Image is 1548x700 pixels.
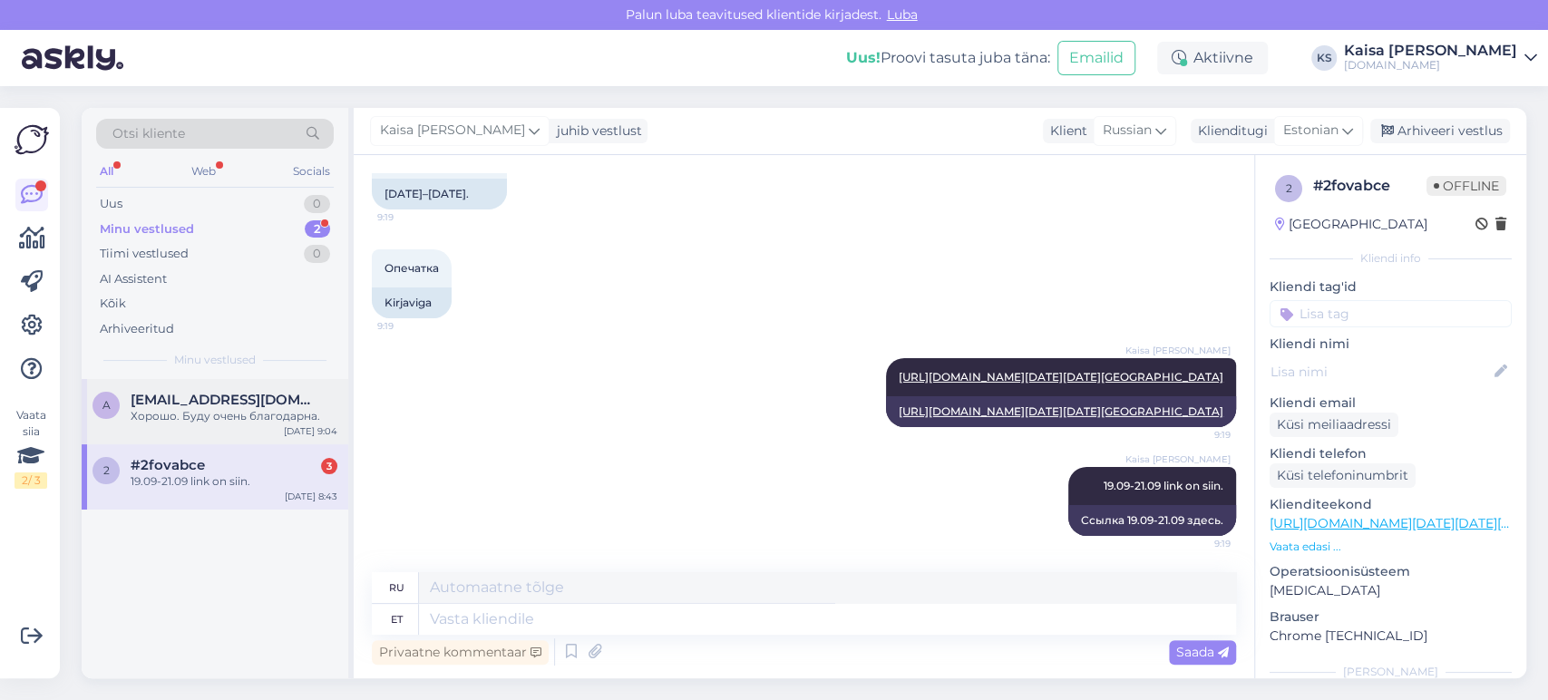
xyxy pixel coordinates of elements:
div: All [96,160,117,183]
div: Klient [1043,122,1087,141]
span: Minu vestlused [174,352,256,368]
p: Chrome [TECHNICAL_ID] [1270,627,1512,646]
p: Kliendi telefon [1270,444,1512,463]
div: Kliendi info [1270,250,1512,267]
div: 19.09-21.09 link on siin. [131,473,337,490]
span: Russian [1103,121,1152,141]
div: Kõik [100,295,126,313]
span: a [102,398,111,412]
span: 2 [103,463,110,477]
div: Privaatne kommentaar [372,640,549,665]
div: 2 / 3 [15,472,47,489]
div: 2 [305,220,330,238]
a: [URL][DOMAIN_NAME][DATE][DATE][GEOGRAPHIC_DATA] [899,404,1223,418]
span: Saada [1176,644,1229,660]
span: Опечатка [385,261,439,275]
div: 0 [304,195,330,213]
div: 3 [321,458,337,474]
div: [DATE]–[DATE]. [372,179,507,209]
input: Lisa tag [1270,300,1512,327]
div: Хорошо. Буду очень благодарна. [131,408,337,424]
div: Ссылка 19.09-21.09 здесь. [1068,505,1236,536]
p: Kliendi tag'id [1270,277,1512,297]
p: Kliendi nimi [1270,335,1512,354]
div: # 2fovabce [1313,175,1426,197]
div: [DOMAIN_NAME] [1344,58,1517,73]
p: Vaata edasi ... [1270,539,1512,555]
a: Kaisa [PERSON_NAME][DOMAIN_NAME] [1344,44,1537,73]
span: Kaisa [PERSON_NAME] [1125,344,1231,357]
b: Uus! [846,49,881,66]
div: ru [389,572,404,603]
div: Kaisa [PERSON_NAME] [1344,44,1517,58]
div: Tiimi vestlused [100,245,189,263]
span: 9:19 [1163,537,1231,550]
div: Küsi telefoninumbrit [1270,463,1416,488]
span: Kaisa [PERSON_NAME] [1125,452,1231,466]
div: Kirjaviga [372,287,452,318]
span: 19.09-21.09 link on siin. [1104,479,1223,492]
div: Proovi tasuta juba täna: [846,47,1050,69]
div: 0 [304,245,330,263]
span: 2 [1286,181,1292,195]
a: [URL][DOMAIN_NAME][DATE][DATE][GEOGRAPHIC_DATA] [899,370,1223,384]
div: Küsi meiliaadressi [1270,413,1398,437]
p: [MEDICAL_DATA] [1270,581,1512,600]
div: [PERSON_NAME] [1270,664,1512,680]
div: Minu vestlused [100,220,194,238]
button: Emailid [1057,41,1135,75]
img: Askly Logo [15,122,49,157]
div: Socials [289,160,334,183]
div: Vaata siia [15,407,47,489]
div: Aktiivne [1157,42,1268,74]
div: [GEOGRAPHIC_DATA] [1275,215,1427,234]
div: [DATE] 9:04 [284,424,337,438]
div: Arhiveeri vestlus [1370,119,1510,143]
div: AI Assistent [100,270,167,288]
p: Operatsioonisüsteem [1270,562,1512,581]
span: Luba [881,6,923,23]
p: Kliendi email [1270,394,1512,413]
div: Arhiveeritud [100,320,174,338]
div: Uus [100,195,122,213]
span: Otsi kliente [112,124,185,143]
div: KS [1311,45,1337,71]
p: Klienditeekond [1270,495,1512,514]
span: 9:19 [377,319,445,333]
div: Web [188,160,219,183]
input: Lisa nimi [1271,362,1491,382]
div: juhib vestlust [550,122,642,141]
span: agri93@mail.ru [131,392,319,408]
span: Estonian [1283,121,1339,141]
span: Kaisa [PERSON_NAME] [380,121,525,141]
div: et [391,604,403,635]
div: Klienditugi [1191,122,1268,141]
span: Offline [1426,176,1506,196]
span: #2fovabce [131,457,205,473]
span: 9:19 [377,210,445,224]
div: [DATE] 8:43 [285,490,337,503]
p: Brauser [1270,608,1512,627]
span: 9:19 [1163,428,1231,442]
